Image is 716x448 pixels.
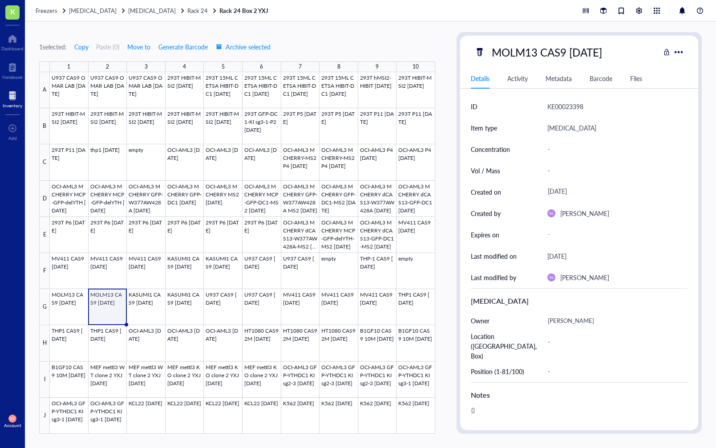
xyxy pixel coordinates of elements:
div: E [39,217,50,253]
div: Last modified by [471,273,516,282]
div: Activity [507,73,528,83]
div: {} [467,404,684,425]
a: [MEDICAL_DATA]Rack 24 [128,7,218,15]
div: Barcode [590,73,612,83]
div: Account [4,423,21,428]
div: Location ([GEOGRAPHIC_DATA], Box) [471,331,537,361]
span: Move to [127,43,150,50]
div: Expires on [471,230,499,240]
button: Archive selected [215,40,271,54]
button: Copy [74,40,89,54]
div: Metadata [546,73,572,83]
span: Rack 24 [187,6,208,15]
div: Vol / Mass [471,166,500,175]
span: Generate Barcode [158,43,208,50]
div: G [39,289,50,325]
a: Rack 24 Box 2 YXJ [219,7,270,15]
div: 3 [145,61,148,72]
div: MOLM13 CAS9 [DATE] [488,43,606,61]
div: [PERSON_NAME] [560,208,609,219]
a: Freezers [36,7,67,15]
div: F [39,253,50,289]
div: 1 [67,61,70,72]
button: Generate Barcode [158,40,208,54]
div: Inventory [3,103,22,108]
button: Move to [127,40,151,54]
div: Concentration [471,144,510,154]
div: I [39,362,50,398]
div: Item type [471,123,497,133]
span: Freezers [36,6,57,15]
div: Notebook [2,74,23,80]
div: Files [630,73,642,83]
div: Position (1-81/100) [471,367,524,376]
div: Owner [471,316,489,326]
span: [MEDICAL_DATA] [128,6,176,15]
div: KE00023398 [547,101,583,112]
div: Notes [471,390,688,400]
button: Paste (0) [96,40,120,54]
div: - [544,140,684,159]
div: - [544,362,684,381]
div: 8 [337,61,340,72]
div: [MEDICAL_DATA] [547,122,596,133]
div: [DATE] [547,251,566,261]
div: [PERSON_NAME] [544,311,684,330]
span: [MEDICAL_DATA] [69,6,117,15]
div: 6 [260,61,263,72]
div: Created on [471,187,501,197]
div: 4 [183,61,186,72]
div: H [39,325,50,361]
div: [MEDICAL_DATA] [471,296,688,306]
div: 2 [106,61,109,72]
div: 1 selected: [39,42,67,52]
div: 5 [222,61,225,72]
span: GG [549,212,553,215]
div: - [544,161,684,180]
a: Notebook [2,60,23,80]
div: 9 [376,61,379,72]
div: Details [471,73,489,83]
span: Copy [74,43,89,50]
a: Dashboard [1,32,24,51]
div: C [39,144,50,180]
div: 10 [413,61,419,72]
span: GG [549,276,553,279]
div: - [544,333,684,351]
div: A [39,72,50,108]
div: 7 [299,61,302,72]
div: [DATE] [544,184,684,200]
div: D [39,181,50,217]
div: Add [8,135,17,141]
div: Dashboard [1,46,24,51]
div: Created by [471,208,501,218]
div: Last modified on [471,251,517,261]
a: [MEDICAL_DATA] [69,7,126,15]
span: XY [10,416,14,420]
div: - [544,227,684,243]
span: Archive selected [216,43,271,50]
span: K [10,6,15,17]
div: J [39,398,50,434]
a: Inventory [3,89,22,108]
div: ID [471,102,477,111]
div: B [39,108,50,144]
div: [PERSON_NAME] [560,272,609,283]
